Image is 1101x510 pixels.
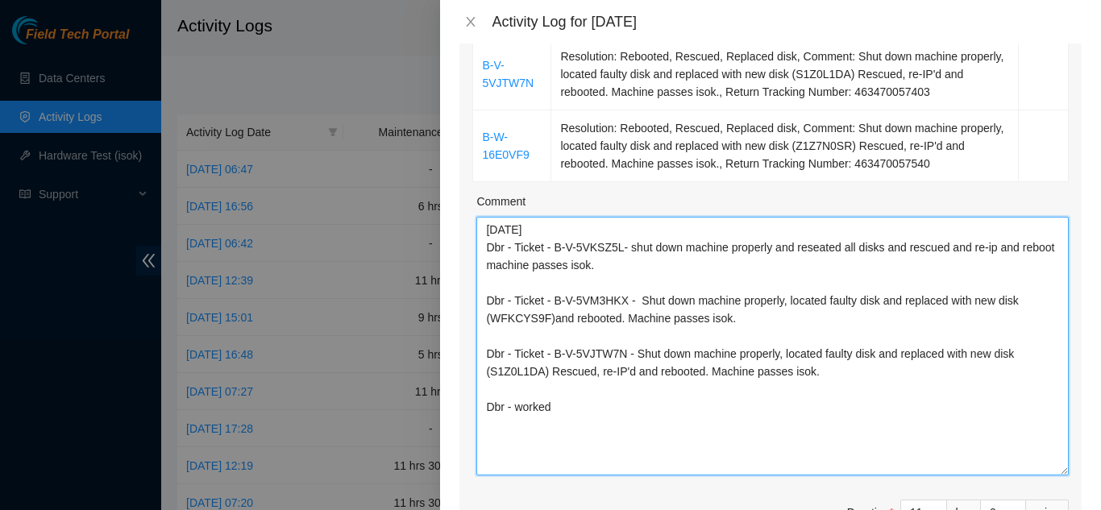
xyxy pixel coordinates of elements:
textarea: Comment [476,217,1069,475]
td: Resolution: Rebooted, Rescued, Replaced disk, Comment: Shut down machine properly, located faulty... [551,39,1019,110]
div: Activity Log for [DATE] [492,13,1082,31]
label: Comment [476,193,526,210]
button: Close [459,15,482,30]
span: close [464,15,477,28]
a: B-W-16E0VF9 [482,131,529,161]
td: Resolution: Rebooted, Rescued, Replaced disk, Comment: Shut down machine properly, located faulty... [551,110,1019,182]
a: B-V-5VJTW7N [482,59,534,89]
